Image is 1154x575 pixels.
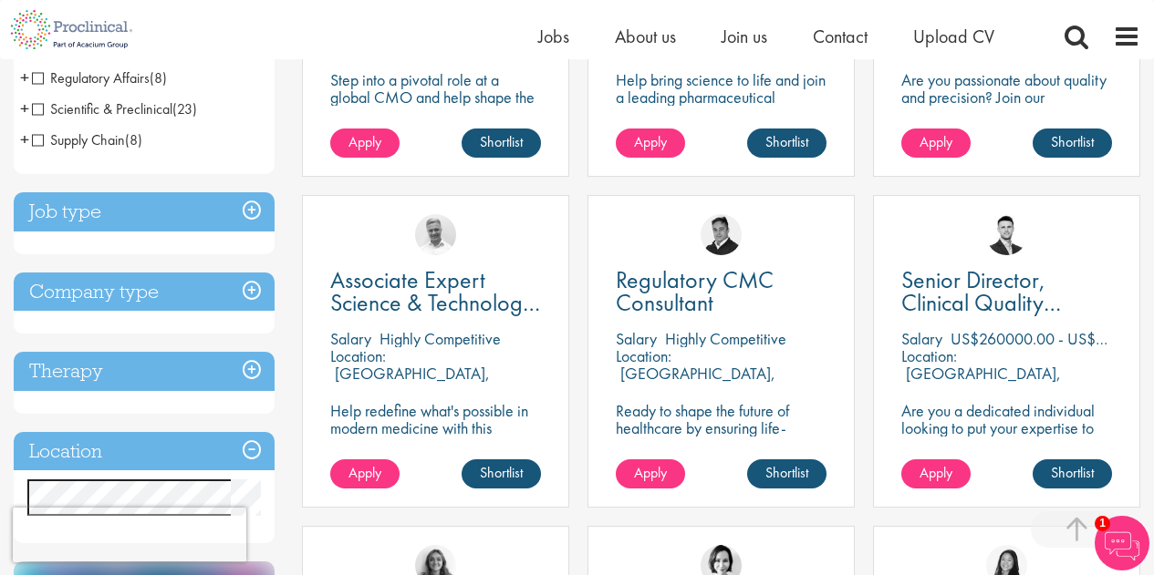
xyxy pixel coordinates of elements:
p: Step into a pivotal role at a global CMO and help shape the future of healthcare manufacturing. [330,71,541,140]
a: Regulatory CMC Consultant [616,269,827,314]
span: Apply [348,132,381,151]
img: Joshua Godden [986,214,1027,255]
a: Join us [722,25,767,48]
p: Are you passionate about quality and precision? Join our pharmaceutical client and help ensure to... [901,71,1112,175]
span: Regulatory Affairs [32,68,150,87]
a: Shortlist [1033,459,1112,488]
h3: Job type [14,192,275,231]
span: + [20,64,29,91]
p: [GEOGRAPHIC_DATA], [GEOGRAPHIC_DATA] [330,363,490,401]
span: Location: [901,345,957,366]
a: Apply [616,128,685,158]
a: Shortlist [1033,128,1112,158]
span: Supply Chain [32,130,142,149]
a: Contact [813,25,868,48]
span: (23) [172,99,197,118]
span: Scientific & Preclinical [32,99,172,118]
span: Supply Chain [32,130,125,149]
a: Upload CV [913,25,994,48]
p: Help bring science to life and join a leading pharmaceutical company to play a key role in delive... [616,71,827,158]
span: Salary [616,328,657,349]
iframe: reCAPTCHA [13,508,246,562]
span: + [20,126,29,153]
a: Associate Expert Science & Technology ([MEDICAL_DATA]) [330,269,541,314]
a: Apply [616,459,685,488]
span: Apply [920,132,952,151]
img: Joshua Bye [415,214,456,255]
a: Senior Director, Clinical Quality Assurance [901,269,1112,314]
p: Ready to shape the future of healthcare by ensuring life-changing treatments meet global regulato... [616,402,827,523]
span: Regulatory CMC Consultant [616,264,774,318]
a: Apply [901,128,971,158]
p: Highly Competitive [379,328,501,349]
span: 1 [1095,516,1110,531]
a: Shortlist [747,459,827,488]
span: (8) [150,68,167,87]
p: [GEOGRAPHIC_DATA], [GEOGRAPHIC_DATA] [901,363,1061,401]
span: Scientific & Preclinical [32,99,197,118]
a: About us [615,25,676,48]
span: Apply [634,463,667,482]
img: Peter Duvall [701,214,742,255]
span: Salary [901,328,942,349]
h3: Location [14,432,275,471]
img: Chatbot [1095,516,1149,570]
span: Senior Director, Clinical Quality Assurance [901,264,1061,341]
a: Shortlist [462,128,541,158]
span: Location: [616,345,671,366]
h3: Company type [14,272,275,312]
p: Help redefine what's possible in modern medicine with this [MEDICAL_DATA] Associate Expert Scienc... [330,402,541,471]
p: Highly Competitive [665,328,786,349]
span: Apply [920,463,952,482]
p: [GEOGRAPHIC_DATA], [GEOGRAPHIC_DATA] [616,363,775,401]
span: Location: [330,345,386,366]
span: (8) [125,130,142,149]
span: + [20,95,29,122]
p: Are you a dedicated individual looking to put your expertise to work fully flexibly in a remote p... [901,402,1112,506]
a: Apply [901,459,971,488]
span: Salary [330,328,371,349]
a: Shortlist [747,128,827,158]
span: Regulatory Affairs [32,68,167,87]
a: Shortlist [462,459,541,488]
span: Apply [348,463,381,482]
a: Apply [330,128,400,158]
span: Associate Expert Science & Technology ([MEDICAL_DATA]) [330,264,540,341]
a: Jobs [538,25,569,48]
h3: Therapy [14,352,275,391]
a: Apply [330,459,400,488]
span: Apply [634,132,667,151]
